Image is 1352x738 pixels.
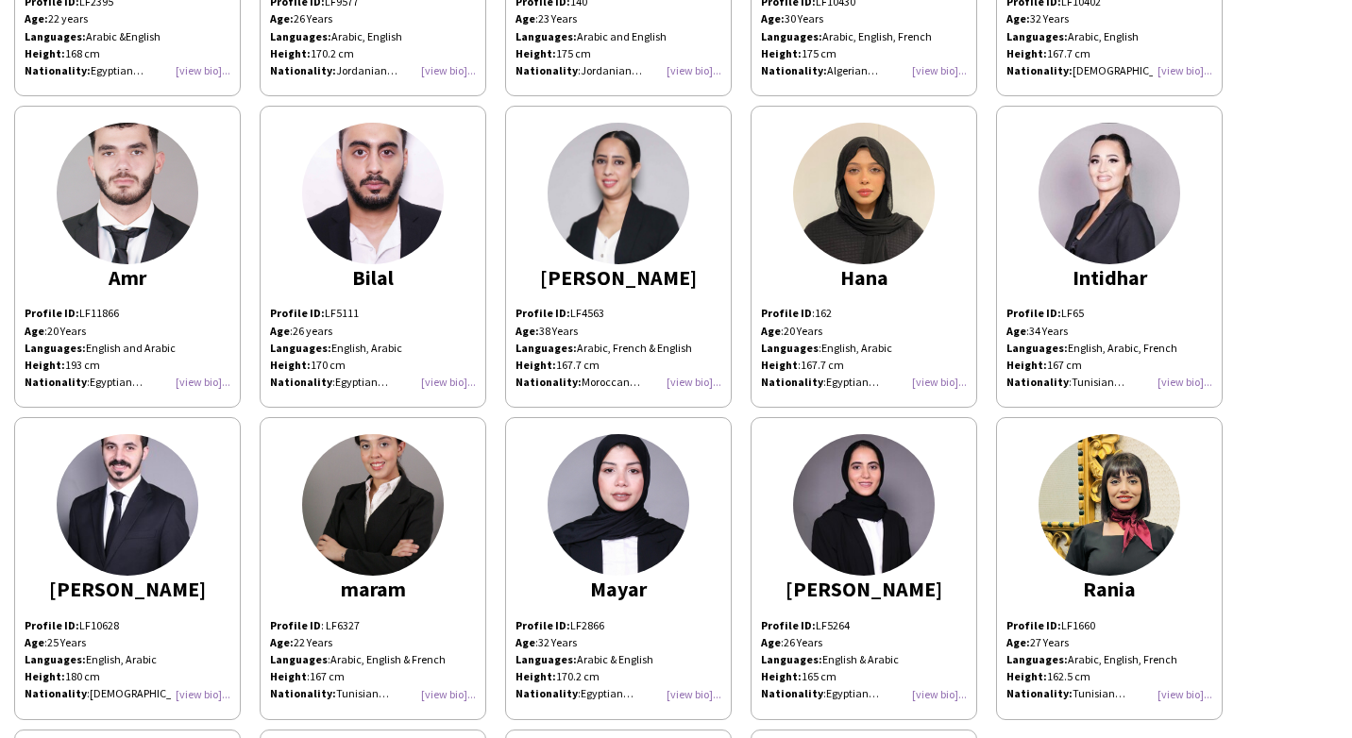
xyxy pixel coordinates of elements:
strong: Profile ID: [515,306,570,320]
p: English & Arabic 165 cm [761,651,967,685]
strong: Languages: [25,341,86,355]
span: : [761,306,815,320]
span: : [761,686,826,700]
img: thumb-659d4d42d26dd.jpeg [57,434,198,576]
span: [DEMOGRAPHIC_DATA] [90,686,212,700]
span: Egyptian [335,375,388,389]
b: Nationality [761,375,823,389]
b: Languages [761,341,819,355]
p: LF5111 [270,305,476,322]
b: Age [25,324,44,338]
span: 167 cm [310,669,345,683]
p: English, Arabic 180 cm [25,651,230,685]
strong: Languages: [761,29,822,43]
strong: Languages: [270,29,331,43]
b: Nationality [515,686,578,700]
b: Nationality [1006,375,1069,389]
strong: Languages: [270,341,331,355]
span: : [515,11,538,25]
b: Age [25,635,44,649]
span: 34 Years [1029,324,1068,338]
img: thumb-16865658086486f3b05098e.jpg [302,434,444,576]
div: Bilal [270,269,476,286]
span: : [25,686,90,700]
div: Amr [25,269,230,286]
strong: Nationality: [1006,686,1073,700]
div: [PERSON_NAME] [25,580,230,597]
p: LF2866 [515,617,721,634]
span: : [515,635,538,649]
img: thumb-9b6fd660-ba35-4b88-a194-5e7aedc5b98e.png [548,123,689,264]
b: Languages [270,652,328,666]
span: : [515,63,581,77]
strong: Height: [515,669,556,683]
img: thumb-65c62778956c1.jpeg [793,123,935,264]
b: Age [761,635,781,649]
b: Nationality [761,686,823,700]
p: English, Arabic 170 cm [270,340,476,374]
span: : [270,669,310,683]
p: LF5264 [761,617,967,634]
b: Age: [270,635,294,649]
strong: Languages: [515,341,577,355]
span: : [761,358,801,372]
span: : [270,375,335,389]
b: Age: [25,11,48,25]
strong: Age: [761,11,785,25]
span: 26 Years [784,635,822,649]
span: : [761,375,826,389]
p: LF10628 [25,617,230,634]
strong: Languages: [515,29,577,43]
b: Languages: [25,29,86,43]
p: Arabic and English 175 cm [515,28,721,80]
strong: Height: [1006,358,1047,372]
span: Egyptian [90,375,143,389]
b: Nationality [515,63,578,77]
b: Height [270,669,307,683]
strong: Profile ID: [1006,306,1061,320]
b: Nationality [270,375,332,389]
span: 20 Years [47,324,86,338]
img: thumb-02cf2798-6248-4952-ab09-5e688612f561.jpg [57,123,198,264]
span: 23 Years [538,11,577,25]
p: 162 [761,305,967,322]
b: Nationality: [25,63,91,77]
img: thumb-661f94ac5e77e.jpg [793,434,935,576]
strong: Height: [270,46,311,60]
b: Nationality [25,375,87,389]
strong: Age: [1006,635,1030,649]
span: : [270,652,330,666]
p: : LF6327 [270,617,476,634]
b: Age [270,324,290,338]
span: 25 Years [47,635,86,649]
span: 168 cm [65,46,100,60]
p: 27 Years Arabic, English, French 162.5 cm Tunisian [1006,634,1212,703]
div: Egyptian [25,62,230,79]
b: Age [1006,324,1026,338]
p: LF11866 [25,305,230,322]
strong: Nationality: [270,63,336,77]
img: thumb-35d2da39-8be6-4824-85cb-2cf367f06589.png [548,434,689,576]
img: thumb-6478bdb6709c6.jpg [1039,123,1180,264]
span: 26 years [293,324,332,338]
strong: Age: [515,324,539,338]
strong: Profile ID: [761,618,816,632]
span: 32 Years [538,635,577,649]
p: Tunisian [270,685,476,702]
p: LF65 [1006,305,1212,322]
strong: Height: [1006,669,1047,683]
p: 20 Years English, Arabic 167.7 cm Egyptian [761,323,967,392]
strong: Languages: [515,652,577,666]
strong: Profile ID: [515,618,570,632]
span: English, Arabic, French [1068,341,1177,355]
div: Arabic &English [25,28,230,45]
img: thumb-ae90b02f-0bb0-4213-b908-a8d1efd67100.jpg [1039,434,1180,576]
strong: Height: [1006,46,1047,60]
p: 32 Years Arabic, English 167.7 cm [DEMOGRAPHIC_DATA] [1006,10,1212,79]
strong: Height: [25,669,65,683]
p: English and Arabic 193 cm [25,340,230,374]
div: [PERSON_NAME] [515,269,721,286]
strong: Languages: [1006,341,1068,355]
b: Height: [25,46,65,60]
strong: Height: [515,46,556,60]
